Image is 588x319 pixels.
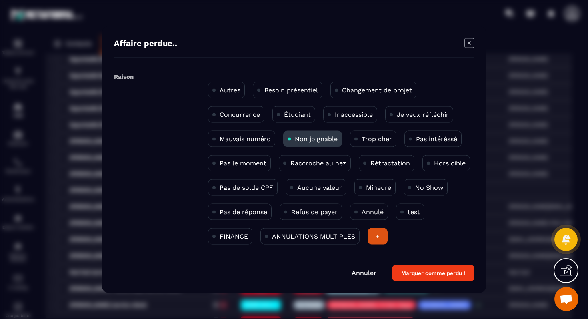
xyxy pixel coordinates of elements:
[392,265,474,281] button: Marquer comme perdu !
[335,111,373,118] p: Inaccessible
[297,184,342,191] p: Aucune valeur
[416,135,457,143] p: Pas intéréssé
[114,73,134,80] label: Raison
[342,86,412,94] p: Changement de projet
[397,111,449,118] p: Je veux réfléchir
[220,159,266,167] p: Pas le moment
[220,208,267,216] p: Pas de réponse
[368,228,388,245] div: +
[220,86,240,94] p: Autres
[264,86,318,94] p: Besoin présentiel
[220,184,273,191] p: Pas de solde CPF
[362,135,392,143] p: Trop cher
[408,208,420,216] p: test
[114,38,177,50] h4: Affaire perdue..
[352,269,376,277] a: Annuler
[220,233,248,240] p: FINANCE
[284,111,311,118] p: Étudiant
[434,159,466,167] p: Hors cible
[290,159,346,167] p: Raccroche au nez
[220,135,271,143] p: Mauvais numéro
[291,208,338,216] p: Refus de payer
[366,184,391,191] p: Mineure
[272,233,355,240] p: ANNULATIONS MULTIPLES
[362,208,384,216] p: Annulé
[370,159,410,167] p: Rétractation
[554,287,578,311] div: Ouvrir le chat
[295,135,338,143] p: Non joignable
[220,111,260,118] p: Concurrence
[415,184,443,191] p: No Show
